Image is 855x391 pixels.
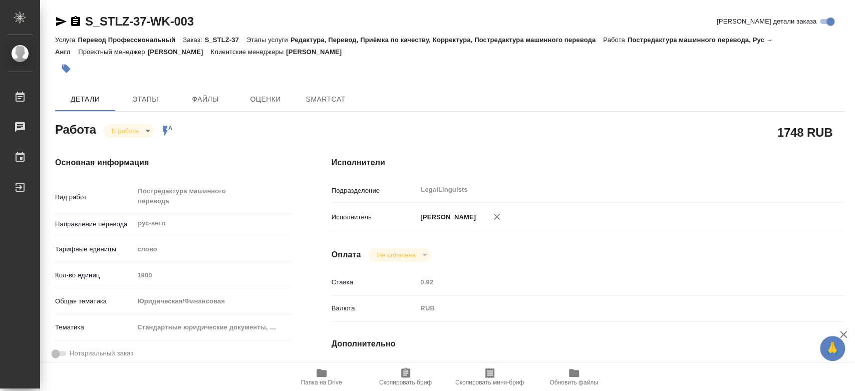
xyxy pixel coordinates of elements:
input: Пустое поле [134,268,291,282]
p: Направление перевода [55,219,134,229]
span: 🙏 [824,338,841,359]
span: Нотариальный заказ [70,348,133,358]
input: Пустое поле [417,275,801,289]
button: 🙏 [820,336,845,361]
h4: Оплата [332,249,361,261]
p: Заказ: [183,36,204,44]
p: Подразделение [332,186,417,196]
p: Ставка [332,277,417,287]
span: Детали [61,93,109,106]
h2: 1748 RUB [777,124,832,141]
span: SmartCat [302,93,350,106]
span: [PERSON_NAME] детали заказа [717,17,816,27]
p: Исполнитель [332,212,417,222]
button: Папка на Drive [279,363,364,391]
span: Папка на Drive [301,379,342,386]
h2: Работа [55,120,96,138]
p: Тарифные единицы [55,244,134,254]
button: Добавить тэг [55,58,77,80]
p: Валюта [332,303,417,313]
span: Скопировать мини-бриф [455,379,524,386]
p: Вид работ [55,192,134,202]
a: S_STLZ-37-WK-003 [85,15,194,28]
p: Общая тематика [55,296,134,306]
h4: Исполнители [332,157,844,169]
h4: Основная информация [55,157,292,169]
span: Оценки [241,93,290,106]
button: Скопировать мини-бриф [448,363,532,391]
div: слово [134,241,291,258]
p: Проектный менеджер [78,48,147,56]
div: Стандартные юридические документы, договоры, уставы [134,319,291,336]
div: RUB [417,300,801,317]
p: Перевод Профессиональный [78,36,183,44]
span: Обновить файлы [549,379,598,386]
div: В работе [369,248,430,262]
span: Этапы [121,93,169,106]
button: Скопировать бриф [364,363,448,391]
div: В работе [104,124,154,138]
p: Работа [603,36,628,44]
button: Скопировать ссылку для ЯМессенджера [55,16,67,28]
h4: Дополнительно [332,338,844,350]
div: Юридическая/Финансовая [134,293,291,310]
span: Скопировать бриф [379,379,432,386]
p: Услуга [55,36,78,44]
button: Не оплачена [374,251,418,259]
button: Удалить исполнителя [486,206,508,228]
p: Редактура, Перевод, Приёмка по качеству, Корректура, Постредактура машинного перевода [291,36,603,44]
button: В работе [109,127,142,135]
button: Обновить файлы [532,363,616,391]
p: S_STLZ-37 [205,36,246,44]
span: Файлы [181,93,229,106]
button: Скопировать ссылку [70,16,82,28]
p: [PERSON_NAME] [417,212,476,222]
p: Кол-во единиц [55,270,134,280]
p: [PERSON_NAME] [286,48,349,56]
p: Тематика [55,322,134,332]
p: Клиентские менеджеры [211,48,287,56]
p: Этапы услуги [246,36,291,44]
p: [PERSON_NAME] [148,48,211,56]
